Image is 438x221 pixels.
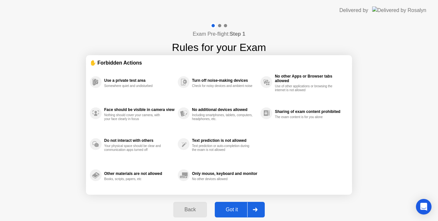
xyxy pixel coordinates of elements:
[192,144,253,152] div: Text prediction or auto-completion during the exam is not allowed
[192,171,257,176] div: Only mouse, keyboard and monitor
[275,74,345,83] div: No other Apps or Browser tabs allowed
[104,107,175,112] div: Face should be visible in camera view
[104,84,165,88] div: Somewhere quiet and undisturbed
[192,177,253,181] div: No other devices allowed
[172,40,266,55] h1: Rules for your Exam
[104,113,165,121] div: Nothing should cover your camera, with your face clearly in focus
[192,113,253,121] div: Including smartphones, tablets, computers, headphones, etc.
[230,31,245,37] b: Step 1
[104,144,165,152] div: Your physical space should be clear and communication apps turned off
[275,84,336,92] div: Use of other applications or browsing the internet is not allowed
[104,78,175,83] div: Use a private test area
[192,107,257,112] div: No additional devices allowed
[173,202,207,217] button: Back
[90,59,348,67] div: ✋ Forbidden Actions
[192,84,253,88] div: Check for noisy devices and ambient noise
[275,109,345,114] div: Sharing of exam content prohibited
[104,138,175,143] div: Do not interact with others
[192,138,257,143] div: Text prediction is not allowed
[104,177,165,181] div: Books, scripts, papers, etc
[193,30,245,38] h4: Exam Pre-flight:
[175,207,205,213] div: Back
[275,115,336,119] div: The exam content is for you alone
[416,199,432,215] div: Open Intercom Messenger
[215,202,265,217] button: Got it
[339,6,368,14] div: Delivered by
[217,207,247,213] div: Got it
[372,6,426,14] img: Delivered by Rosalyn
[192,78,257,83] div: Turn off noise-making devices
[104,171,175,176] div: Other materials are not allowed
